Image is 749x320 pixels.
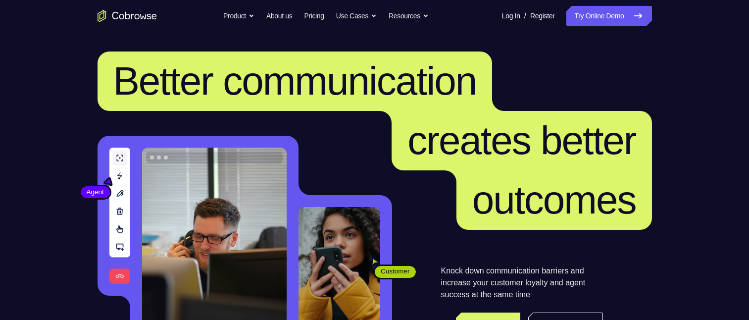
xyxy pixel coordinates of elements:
a: About us [266,6,292,26]
a: Go to the home page [98,10,157,22]
button: Product [223,6,254,26]
span: Better communication [113,59,477,103]
span: creates better [407,118,636,162]
a: Try Online Demo [566,6,651,26]
span: / [524,10,526,22]
a: Register [530,6,554,26]
span: outcomes [472,178,636,222]
a: Log In [502,6,520,26]
a: Pricing [304,6,324,26]
p: Knock down communication barriers and increase your customer loyalty and agent success at the sam... [441,265,603,301]
button: Use Cases [336,6,377,26]
button: Resources [389,6,429,26]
